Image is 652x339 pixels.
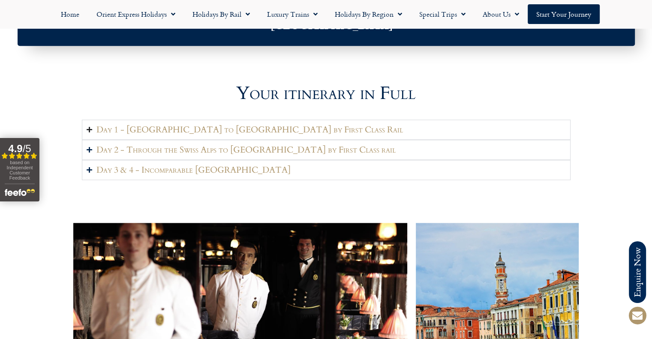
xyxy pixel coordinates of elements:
[96,144,396,155] h2: Day 2 - Through the Swiss Alps to [GEOGRAPHIC_DATA] by First Class rail
[82,160,571,180] summary: Day 3 & 4 - Incomparable [GEOGRAPHIC_DATA]
[88,4,184,24] a: Orient Express Holidays
[258,4,326,24] a: Luxury Trains
[184,4,258,24] a: Holidays by Rail
[326,4,411,24] a: Holidays by Region
[82,120,571,180] div: Accordion. Open links with Enter or Space, close with Escape, and navigate with Arrow Keys
[96,124,403,135] h2: Day 1 - [GEOGRAPHIC_DATA] to [GEOGRAPHIC_DATA] by First Class Rail
[528,4,600,24] a: Start your Journey
[82,120,571,140] summary: Day 1 - [GEOGRAPHIC_DATA] to [GEOGRAPHIC_DATA] by First Class Rail
[82,140,571,160] summary: Day 2 - Through the Swiss Alps to [GEOGRAPHIC_DATA] by First Class rail
[96,165,291,175] h2: Day 3 & 4 - Incomparable [GEOGRAPHIC_DATA]
[411,4,474,24] a: Special Trips
[474,4,528,24] a: About Us
[52,4,88,24] a: Home
[4,4,648,24] nav: Menu
[82,84,571,102] h2: Your itinerary in Full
